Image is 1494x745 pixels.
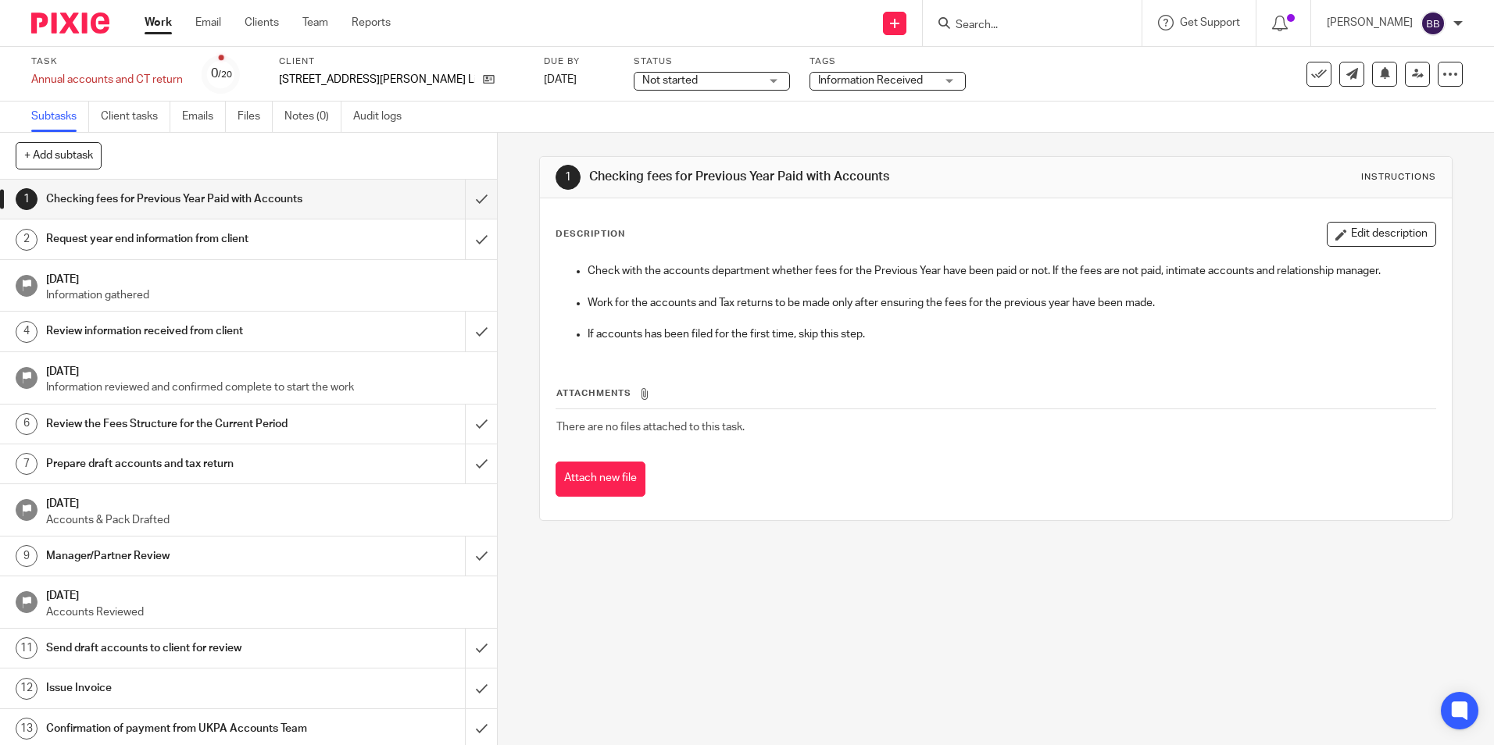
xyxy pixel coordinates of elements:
p: Information reviewed and confirmed complete to start the work [46,380,482,395]
a: Client tasks [101,102,170,132]
a: Notes (0) [284,102,341,132]
div: 12 [16,678,38,700]
h1: Issue Invoice [46,676,315,700]
h1: [DATE] [46,268,482,287]
a: Clients [245,15,279,30]
div: 13 [16,718,38,740]
a: Audit logs [353,102,413,132]
div: 4 [16,321,38,343]
input: Search [954,19,1095,33]
div: Annual accounts and CT return [31,72,183,87]
div: 1 [556,165,581,190]
div: 7 [16,453,38,475]
p: Description [556,228,625,241]
h1: Send draft accounts to client for review [46,636,315,660]
div: 1 [16,188,38,210]
h1: Prepare draft accounts and tax return [46,452,315,476]
button: Attach new file [556,462,645,497]
div: 6 [16,413,38,435]
a: Team [302,15,328,30]
label: Tags [810,55,966,68]
a: Work [145,15,172,30]
label: Due by [544,55,614,68]
span: Attachments [556,389,631,397]
a: Email [195,15,221,30]
h1: Checking fees for Previous Year Paid with Accounts [589,169,1029,185]
a: Reports [352,15,391,30]
h1: Request year end information from client [46,227,315,251]
div: Instructions [1361,171,1436,184]
h1: Confirmation of payment from UKPA Accounts Team [46,717,315,740]
a: Emails [182,102,226,132]
h1: [DATE] [46,360,482,380]
h1: [DATE] [46,584,482,604]
button: Edit description [1327,222,1436,247]
label: Status [634,55,790,68]
button: + Add subtask [16,142,102,169]
a: Files [238,102,273,132]
h1: Manager/Partner Review [46,544,315,568]
p: Accounts & Pack Drafted [46,512,482,528]
div: 2 [16,229,38,251]
h1: Review information received from client [46,319,315,343]
a: Subtasks [31,102,89,132]
p: [PERSON_NAME] [1327,15,1413,30]
p: If accounts has been filed for the first time, skip this step. [588,326,1435,342]
h1: Review the Fees Structure for the Current Period [46,412,315,436]
span: Not started [642,75,698,86]
small: /20 [218,70,232,79]
label: Task [31,55,183,68]
p: Information gathered [46,287,482,303]
div: 9 [16,545,38,567]
p: Work for the accounts and Tax returns to be made only after ensuring the fees for the previous ye... [588,295,1435,311]
span: Get Support [1180,17,1240,28]
p: [STREET_ADDRESS][PERSON_NAME] Limited [279,72,475,87]
p: Check with the accounts department whether fees for the Previous Year have been paid or not. If t... [588,263,1435,279]
label: Client [279,55,524,68]
div: 11 [16,637,38,659]
img: svg%3E [1421,11,1446,36]
span: [DATE] [544,74,577,85]
h1: [DATE] [46,492,482,512]
span: Information Received [818,75,923,86]
h1: Checking fees for Previous Year Paid with Accounts [46,187,315,211]
img: Pixie [31,12,109,34]
div: 0 [211,65,232,83]
span: There are no files attached to this task. [556,422,745,433]
p: Accounts Reviewed [46,604,482,620]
